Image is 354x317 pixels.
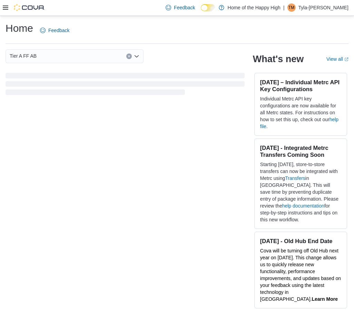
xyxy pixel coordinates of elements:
h1: Home [6,21,33,35]
p: Starting [DATE], store-to-store transfers can now be integrated with Metrc using in [GEOGRAPHIC_D... [260,161,341,223]
h3: [DATE] – Individual Metrc API Key Configurations [260,79,341,93]
h3: [DATE] - Integrated Metrc Transfers Coming Soon [260,144,341,158]
span: Feedback [48,27,69,34]
span: Loading [6,74,245,96]
h2: What's new [253,54,304,65]
p: Home of the Happy High [228,3,281,12]
a: Feedback [163,1,198,15]
a: help file [260,117,338,129]
a: Feedback [37,23,72,37]
input: Dark Mode [201,4,215,11]
span: Feedback [174,4,195,11]
button: Clear input [126,54,132,59]
p: | [283,3,285,12]
span: Cova will be turning off Old Hub next year on [DATE]. This change allows us to quickly release ne... [260,248,341,302]
svg: External link [344,57,348,61]
a: Transfers [285,175,305,181]
span: Tier A FF AB [10,52,37,60]
img: Cova [14,4,45,11]
a: View allExternal link [326,56,348,62]
a: help documentation [282,203,324,209]
h3: [DATE] - Old Hub End Date [260,238,341,244]
button: Open list of options [134,54,139,59]
a: Learn More [312,296,337,302]
span: TM [288,3,294,12]
p: Individual Metrc API key configurations are now available for all Metrc states. For instructions ... [260,95,341,130]
div: Tyla-Moon Simpson [287,3,296,12]
p: Tyla-[PERSON_NAME] [298,3,348,12]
